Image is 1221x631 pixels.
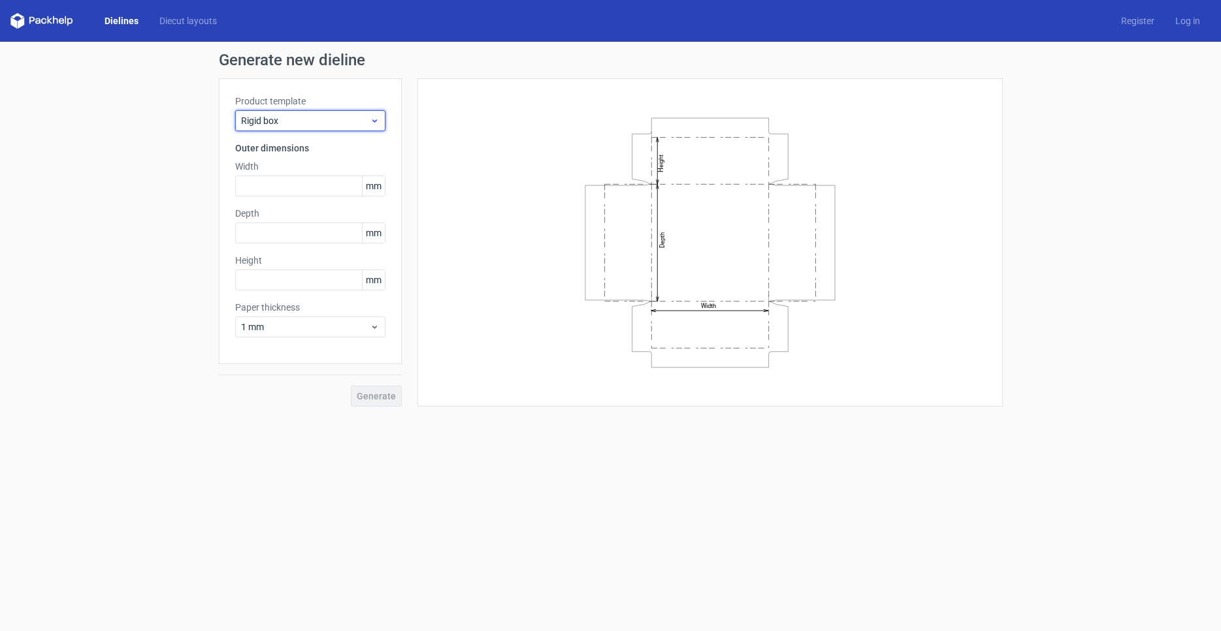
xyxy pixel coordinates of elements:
a: Diecut layouts [149,14,227,27]
h1: Generate new dieline [219,52,1003,68]
span: Rigid box [241,114,370,127]
span: mm [362,223,385,243]
label: Product template [235,95,385,108]
a: Log in [1165,14,1211,27]
label: Height [235,254,385,267]
label: Width [235,160,385,173]
label: Depth [235,207,385,220]
a: Dielines [94,14,149,27]
text: Width [700,302,715,309]
span: 1 mm [241,320,370,333]
label: Paper thickness [235,301,385,314]
span: mm [362,176,385,196]
span: mm [362,270,385,290]
text: Height [657,154,664,172]
text: Depth [659,232,666,247]
h3: Outer dimensions [235,142,385,155]
a: Register [1111,14,1165,27]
